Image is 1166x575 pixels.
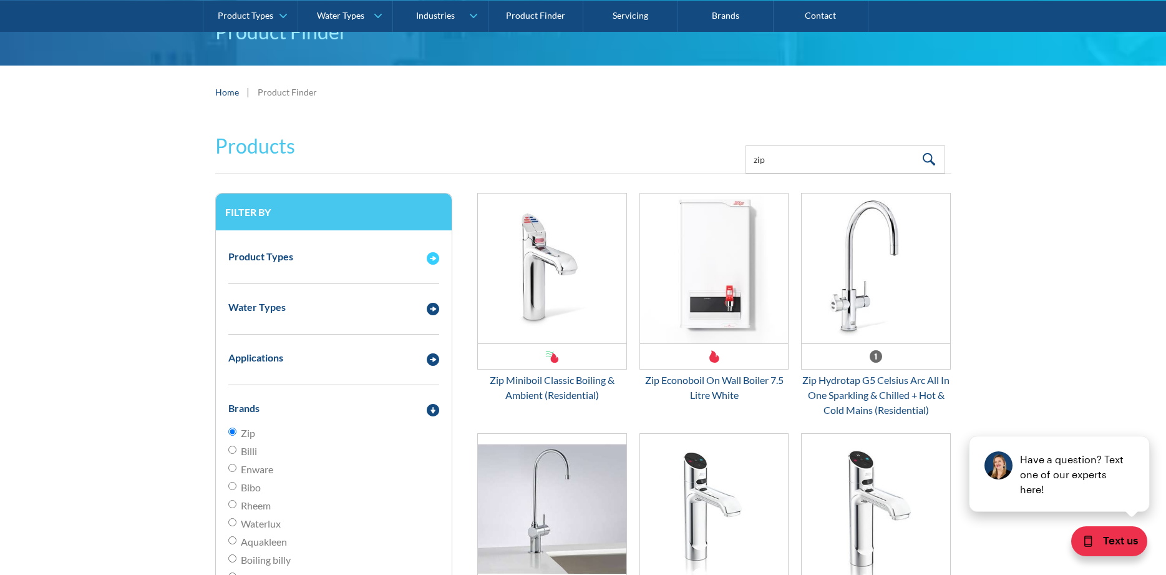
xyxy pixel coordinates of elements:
input: Boiling billy [228,554,236,563]
input: Zip [228,428,236,436]
div: Product Types [218,10,273,21]
input: Rheem [228,500,236,508]
input: Enware [228,464,236,472]
a: Zip Econoboil On Wall Boiler 7.5 Litre WhiteZip Econoboil On Wall Boiler 7.5 Litre White [639,193,789,403]
div: Water Types [228,300,286,315]
span: Waterlux [241,516,281,531]
div: Zip Econoboil On Wall Boiler 7.5 Litre White [639,373,789,403]
div: Brands [228,401,260,416]
iframe: podium webchat widget prompt [954,378,1166,528]
a: Zip Hydrotap G5 Celsius Arc All In One Sparkling & Chilled + Hot & Cold Mains (Residential)Zip Hy... [801,193,951,418]
div: Applications [228,350,283,365]
span: Aquakleen [241,534,287,549]
h2: Products [215,131,295,161]
span: Zip [241,426,255,441]
div: Zip Miniboil Classic Boiling & Ambient (Residential) [477,373,627,403]
span: Boiling billy [241,553,291,568]
img: Zip Hydrotap G5 Celsius Arc All In One Sparkling & Chilled + Hot & Cold Mains (Residential) [802,194,950,343]
input: Billi [228,446,236,454]
input: Waterlux [228,518,236,526]
span: Enware [241,462,273,477]
h1: Product Finder [215,17,951,47]
div: Industries [416,10,455,21]
h3: Filter by [225,206,442,218]
span: Bibo [241,480,261,495]
iframe: podium webchat widget bubble [1041,513,1166,575]
input: Bibo [228,482,236,490]
div: Zip Hydrotap G5 Celsius Arc All In One Sparkling & Chilled + Hot & Cold Mains (Residential) [801,373,951,418]
div: Product Finder [258,86,317,99]
a: Zip Miniboil Classic Boiling & Ambient (Residential)Zip Miniboil Classic Boiling & Ambient (Resid... [477,193,627,403]
img: Zip Miniboil Classic Boiling & Ambient (Residential) [478,194,626,343]
input: Search by keyword [746,145,945,174]
a: Home [215,86,239,99]
input: Aquakleen [228,536,236,544]
span: Rheem [241,498,271,513]
div: | [245,84,251,99]
div: Water Types [317,10,364,21]
img: Zip Econoboil On Wall Boiler 7.5 Litre White [640,194,789,343]
div: Product Types [228,249,293,264]
span: Billi [241,444,257,459]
